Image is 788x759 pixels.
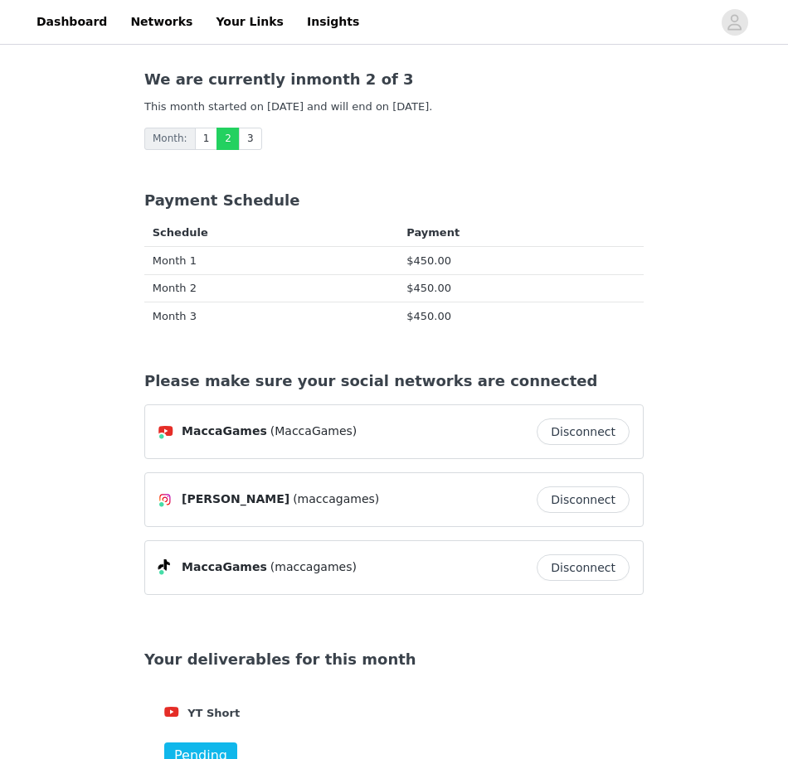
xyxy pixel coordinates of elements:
span: $450.00 [406,310,451,322]
td: Month 2 [144,274,399,302]
span: MaccaGames [182,423,267,440]
th: Schedule [144,220,399,247]
span: [PERSON_NAME] [182,491,289,508]
span: This month started on [DATE] and will end on [DATE]. [144,100,432,113]
span: We are currently in [144,70,306,88]
button: Disconnect [537,554,630,581]
span: (MaccaGames) [270,423,358,440]
td: Month 1 [144,247,399,275]
span: month 2 of 3 [144,70,414,88]
th: Payment [399,220,644,247]
td: Month 3 [144,302,399,330]
img: Instagram Icon [158,493,172,506]
div: Your deliverables for this month [144,648,644,670]
div: avatar [727,9,742,36]
div: Please make sure your social networks are connected [144,370,644,392]
a: Dashboard [27,3,117,41]
span: MaccaGames [182,558,267,576]
strong: YT Short [187,707,240,719]
a: 3 [239,128,262,150]
a: Insights [297,3,369,41]
a: 2 [216,128,240,150]
span: $450.00 [406,282,451,294]
span: (maccagames) [270,558,357,576]
button: Disconnect [537,418,630,445]
div: Payment Schedule [144,189,644,211]
span: $450.00 [406,254,451,267]
a: Networks [120,3,202,41]
span: (maccagames) [293,491,379,508]
button: Disconnect [537,486,630,513]
a: Your Links [206,3,294,41]
a: 1 [195,128,218,150]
